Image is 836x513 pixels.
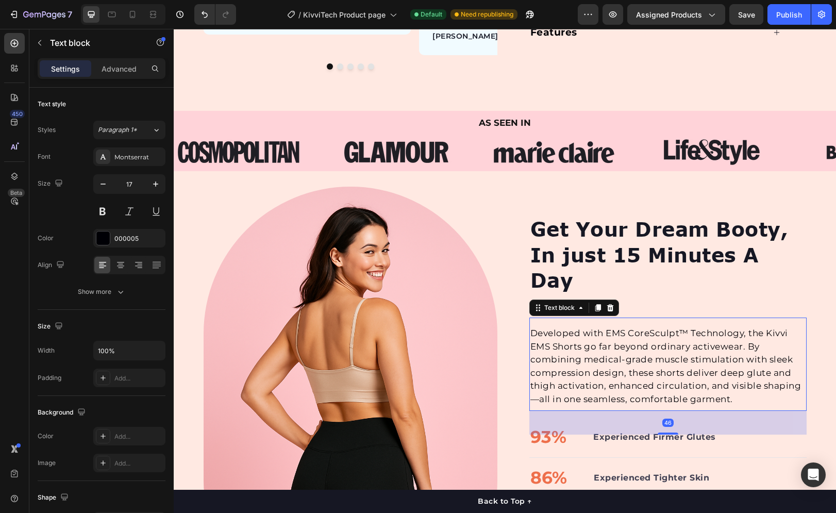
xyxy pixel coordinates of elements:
div: Width [38,346,55,355]
p: 86% [357,436,394,462]
img: gempages_575456170743956306-3bb533b1-40f5-4a3c-a602-413e9ef7cb02.png [651,115,741,131]
div: Text block [369,274,403,284]
p: 7 [68,8,72,21]
div: Styles [38,125,56,135]
div: Beta [8,189,25,197]
span: KivviTech Product page [303,9,386,20]
span: Save [738,10,755,19]
span: Paragraph 1* [98,125,137,135]
div: 46 [489,390,500,398]
div: Size [38,177,65,191]
p: Advanced [102,63,137,74]
div: Montserrat [114,153,163,162]
strong: Experienced Firmer Glutes [420,403,542,413]
button: Dot [163,35,170,41]
span: Need republishing [461,10,513,19]
div: Size [38,320,65,334]
div: Publish [776,9,802,20]
div: 000005 [114,234,163,243]
strong: Experienced Tighter Skin [420,444,536,454]
span: Default [421,10,442,19]
div: Background [38,406,88,420]
button: Dot [153,35,159,41]
div: Image [38,458,56,468]
p: Get Your Dream Booty, In just 15 Minutes A Day [357,188,632,264]
button: Save [729,4,763,25]
button: Dot [174,35,180,41]
div: Color [38,234,54,243]
img: gempages_575456170743956306-c76fc3f0-a983-45e3-a01f-0049f04ae6fc.png [316,110,445,136]
span: / [298,9,301,20]
div: Back to Top ↑ [304,467,358,478]
img: gempages_575456170743956306-49904095-70b3-49ba-aaa4-5cfb1723765e.png [474,110,603,136]
img: gempages_575456170743956306-722f825f-e3cf-48bc-815a-8133fbc374fb.png [158,110,287,136]
button: Show more [38,283,165,301]
div: Shape [38,491,71,505]
button: Dot [184,35,190,41]
div: Open Intercom Messenger [801,462,826,487]
div: Show more [78,287,126,297]
div: Text style [38,100,66,109]
button: Publish [767,4,811,25]
div: Add... [114,374,163,383]
div: Font [38,152,51,161]
button: Dot [194,35,200,41]
p: Settings [51,63,80,74]
button: Assigned Products [627,4,725,25]
img: gempages_575456170743956306-77dfa109-eb64-4556-9c99-1a40482665a9.png [1,110,129,136]
p: Developed with EMS CoreSculpt™ Technology, the Kivvi EMS Shorts go far beyond ordinary activewear... [357,298,632,377]
h2: Rich Text Editor. Editing area: main [356,187,633,265]
div: 450 [10,110,25,118]
div: Add... [114,459,163,468]
div: Add... [114,432,163,441]
div: Color [38,432,54,441]
p: 93% [357,395,393,421]
div: Padding [38,373,61,383]
button: 7 [4,4,77,25]
div: Undo/Redo [194,4,236,25]
input: Auto [94,341,165,360]
button: Paragraph 1* [93,121,165,139]
p: Text block [50,37,138,49]
iframe: Design area [174,29,836,513]
div: Align [38,258,66,272]
span: Assigned Products [636,9,702,20]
